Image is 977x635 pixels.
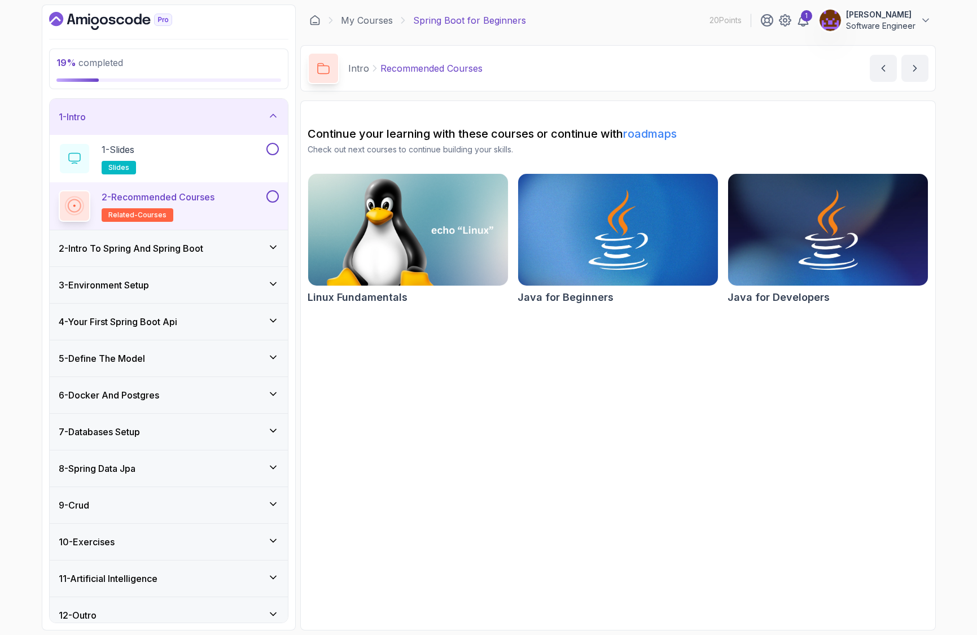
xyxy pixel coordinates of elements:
[59,278,149,292] h3: 3 - Environment Setup
[309,15,321,26] a: Dashboard
[728,174,928,286] img: Java for Developers card
[59,535,115,549] h3: 10 - Exercises
[59,110,86,124] h3: 1 - Intro
[796,14,810,27] a: 1
[846,9,915,20] p: [PERSON_NAME]
[50,99,288,135] button: 1-Intro
[308,173,509,305] a: Linux Fundamentals cardLinux Fundamentals
[50,524,288,560] button: 10-Exercises
[59,315,177,329] h3: 4 - Your First Spring Boot Api
[518,174,718,286] img: Java for Beginners card
[518,173,718,305] a: Java for Beginners cardJava for Beginners
[820,10,841,31] img: user profile image
[59,143,279,174] button: 1-Slidesslides
[728,290,830,305] h2: Java for Developers
[50,304,288,340] button: 4-Your First Spring Boot Api
[819,9,931,32] button: user profile image[PERSON_NAME]Software Engineer
[50,560,288,597] button: 11-Artificial Intelligence
[59,425,140,439] h3: 7 - Databases Setup
[870,55,897,82] button: previous content
[308,174,508,286] img: Linux Fundamentals card
[801,10,812,21] div: 1
[59,608,97,622] h3: 12 - Outro
[49,12,198,30] a: Dashboard
[108,211,167,220] span: related-courses
[59,388,159,402] h3: 6 - Docker And Postgres
[50,487,288,523] button: 9-Crud
[50,450,288,487] button: 8-Spring Data Jpa
[341,14,393,27] a: My Courses
[308,126,928,142] h2: Continue your learning with these courses or continue with
[308,144,928,155] p: Check out next courses to continue building your skills.
[348,62,369,75] p: Intro
[108,163,129,172] span: slides
[728,173,928,305] a: Java for Developers cardJava for Developers
[59,572,157,585] h3: 11 - Artificial Intelligence
[102,143,134,156] p: 1 - Slides
[50,414,288,450] button: 7-Databases Setup
[50,230,288,266] button: 2-Intro To Spring And Spring Boot
[846,20,915,32] p: Software Engineer
[59,352,145,365] h3: 5 - Define The Model
[59,498,89,512] h3: 9 - Crud
[56,57,76,68] span: 19 %
[50,340,288,376] button: 5-Define The Model
[901,55,928,82] button: next content
[59,242,203,255] h3: 2 - Intro To Spring And Spring Boot
[623,127,677,141] a: roadmaps
[59,190,279,222] button: 2-Recommended Coursesrelated-courses
[518,290,614,305] h2: Java for Beginners
[102,190,214,204] p: 2 - Recommended Courses
[308,290,408,305] h2: Linux Fundamentals
[709,15,742,26] p: 20 Points
[50,597,288,633] button: 12-Outro
[59,462,135,475] h3: 8 - Spring Data Jpa
[50,377,288,413] button: 6-Docker And Postgres
[413,14,526,27] p: Spring Boot for Beginners
[50,267,288,303] button: 3-Environment Setup
[380,62,483,75] p: Recommended Courses
[56,57,123,68] span: completed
